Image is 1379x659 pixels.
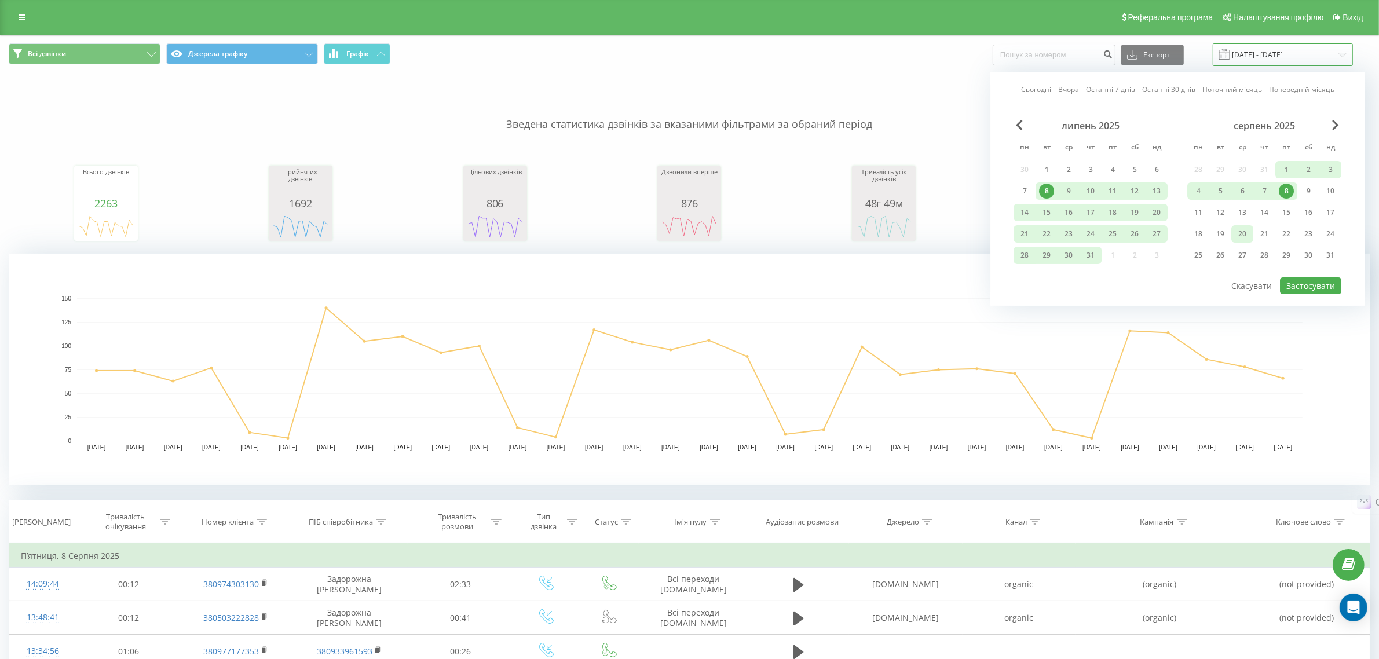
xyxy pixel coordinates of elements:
[1257,248,1272,263] div: 28
[623,445,642,451] text: [DATE]
[1187,225,1209,243] div: пн 18 серп 2025 р.
[1061,226,1076,241] div: 23
[675,517,707,527] div: Ім'я пулу
[1190,140,1207,157] abbr: понеділок
[1209,225,1231,243] div: вт 19 серп 2025 р.
[470,445,489,451] text: [DATE]
[1146,161,1168,178] div: нд 6 лип 2025 р.
[1275,225,1297,243] div: пт 22 серп 2025 р.
[65,414,72,420] text: 25
[1121,445,1139,451] text: [DATE]
[1191,205,1206,220] div: 11
[1278,140,1295,157] abbr: п’ятниця
[1257,205,1272,220] div: 14
[77,209,135,244] div: A chart.
[1058,204,1080,221] div: ср 16 лип 2025 р.
[1231,204,1253,221] div: ср 13 серп 2025 р.
[290,568,408,601] td: Задорожна [PERSON_NAME]
[309,517,373,527] div: ПІБ співробітника
[1279,226,1294,241] div: 22
[1017,205,1032,220] div: 14
[1279,184,1294,199] div: 8
[1142,84,1195,95] a: Останні 30 днів
[1058,84,1079,95] a: Вчора
[1036,161,1058,178] div: вт 1 лип 2025 р.
[1274,445,1293,451] text: [DATE]
[1231,182,1253,200] div: ср 6 серп 2025 р.
[1014,247,1036,264] div: пн 28 лип 2025 р.
[891,445,910,451] text: [DATE]
[1086,84,1135,95] a: Останні 7 днів
[1275,204,1297,221] div: пт 15 серп 2025 р.
[700,445,718,451] text: [DATE]
[1323,184,1338,199] div: 10
[1105,184,1120,199] div: 11
[660,197,718,209] div: 876
[203,579,259,590] a: 380974303130
[1243,568,1370,601] td: (not provided)
[1146,225,1168,243] div: нд 27 лип 2025 р.
[408,568,513,601] td: 02:33
[1036,247,1058,264] div: вт 29 лип 2025 р.
[595,517,618,527] div: Статус
[738,445,756,451] text: [DATE]
[1257,184,1272,199] div: 7
[1253,247,1275,264] div: чт 28 серп 2025 р.
[1102,161,1124,178] div: пт 4 лип 2025 р.
[1127,162,1142,177] div: 5
[639,601,748,635] td: Всі переходи [DOMAIN_NAME]
[1275,161,1297,178] div: пт 1 серп 2025 р.
[660,209,718,244] svg: A chart.
[1038,140,1055,157] abbr: вівторок
[1140,517,1174,527] div: Кампанія
[1235,248,1250,263] div: 27
[1322,140,1339,157] abbr: неділя
[61,343,71,349] text: 100
[1235,205,1250,220] div: 13
[1017,248,1032,263] div: 28
[1124,161,1146,178] div: сб 5 лип 2025 р.
[272,209,330,244] div: A chart.
[346,50,369,58] span: Графік
[12,517,71,527] div: [PERSON_NAME]
[776,445,795,451] text: [DATE]
[1058,182,1080,200] div: ср 9 лип 2025 р.
[1017,184,1032,199] div: 7
[1076,568,1243,601] td: (organic)
[1039,205,1054,220] div: 15
[1124,204,1146,221] div: сб 19 лип 2025 р.
[1044,445,1063,451] text: [DATE]
[279,445,297,451] text: [DATE]
[1149,226,1164,241] div: 27
[1083,205,1098,220] div: 17
[1080,204,1102,221] div: чт 17 лип 2025 р.
[1014,120,1168,131] div: липень 2025
[1187,247,1209,264] div: пн 25 серп 2025 р.
[203,646,259,657] a: 380977177353
[1319,225,1341,243] div: нд 24 серп 2025 р.
[1021,84,1051,95] a: Сьогодні
[855,169,913,197] div: Тривалість усіх дзвінків
[963,568,1076,601] td: organic
[1014,182,1036,200] div: пн 7 лип 2025 р.
[1127,226,1142,241] div: 26
[1231,247,1253,264] div: ср 27 серп 2025 р.
[1014,225,1036,243] div: пн 21 лип 2025 р.
[1253,225,1275,243] div: чт 21 серп 2025 р.
[1124,182,1146,200] div: сб 12 лип 2025 р.
[126,445,144,451] text: [DATE]
[1297,204,1319,221] div: сб 16 серп 2025 р.
[1082,445,1101,451] text: [DATE]
[1319,161,1341,178] div: нд 3 серп 2025 р.
[1191,226,1206,241] div: 18
[993,45,1115,65] input: Пошук за номером
[1058,225,1080,243] div: ср 23 лип 2025 р.
[1213,226,1228,241] div: 19
[1253,204,1275,221] div: чт 14 серп 2025 р.
[76,601,181,635] td: 00:12
[1036,204,1058,221] div: вт 15 лип 2025 р.
[1275,182,1297,200] div: пт 8 серп 2025 р.
[68,438,71,444] text: 0
[855,197,913,209] div: 48г 49м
